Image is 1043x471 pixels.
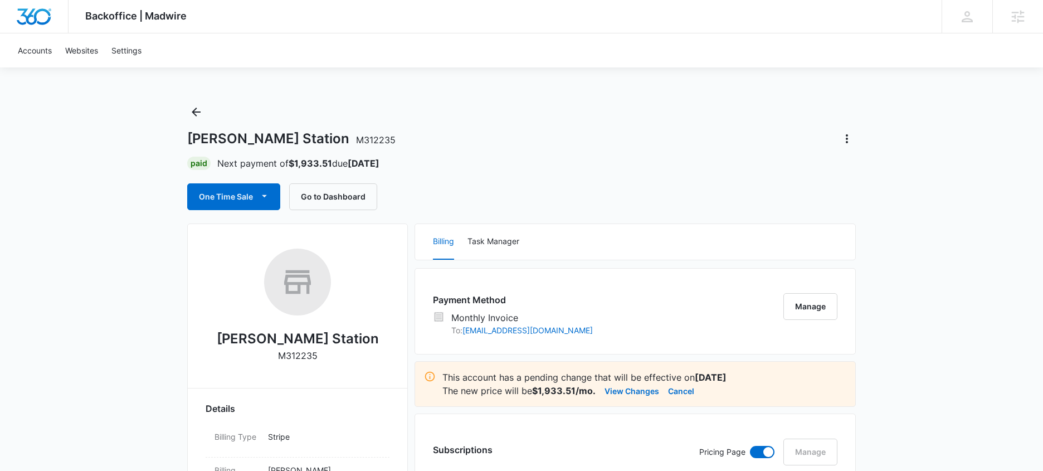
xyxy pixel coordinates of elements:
a: Websites [59,33,105,67]
a: [EMAIL_ADDRESS][DOMAIN_NAME] [462,326,593,335]
p: Next payment of due [217,157,379,170]
p: Pricing Page [699,446,745,458]
button: Cancel [668,384,694,397]
h3: Subscriptions [433,443,493,457]
strong: $1,933.51/mo. [532,385,596,396]
h1: [PERSON_NAME] Station [187,130,396,147]
button: One Time Sale [187,183,280,210]
button: Billing [433,224,454,260]
div: Billing TypeStripe [206,424,389,458]
strong: [DATE] [695,372,727,383]
p: Monthly Invoice [451,311,593,324]
dt: Billing Type [215,431,259,443]
span: M312235 [356,134,396,145]
a: Settings [105,33,148,67]
span: Backoffice | Madwire [85,10,187,22]
button: Go to Dashboard [289,183,377,210]
button: View Changes [605,384,659,397]
button: Actions [838,130,856,148]
p: This account has a pending change that will be effective on [442,371,846,384]
button: Task Manager [467,224,519,260]
strong: $1,933.51 [289,158,332,169]
a: Accounts [11,33,59,67]
p: Stripe [268,431,381,443]
h2: [PERSON_NAME] Station [217,329,379,349]
p: The new price will be [442,384,596,397]
div: Paid [187,157,211,170]
strong: [DATE] [348,158,379,169]
button: Manage [783,293,837,320]
p: M312235 [278,349,318,362]
span: Details [206,402,235,415]
button: Back [187,103,205,121]
h3: Payment Method [433,293,593,307]
p: To: [451,324,593,336]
